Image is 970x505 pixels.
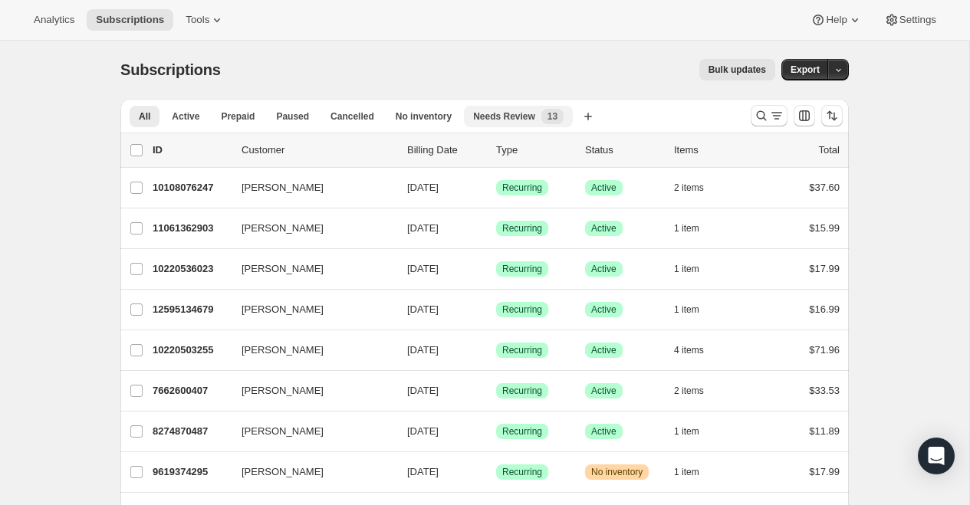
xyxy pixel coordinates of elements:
span: Help [826,14,847,26]
span: Active [591,222,617,234]
span: [PERSON_NAME] [242,180,324,195]
span: Prepaid [221,110,255,123]
button: [PERSON_NAME] [232,460,386,484]
span: Recurring [502,344,542,356]
span: Subscriptions [120,61,221,78]
div: 10220503255[PERSON_NAME][DATE]SuccessRecurringSuccessActive4 items$71.96 [153,339,840,361]
span: 1 item [674,222,699,234]
button: Tools [176,9,234,31]
span: Active [591,344,617,356]
div: 9619374295[PERSON_NAME][DATE]SuccessRecurringWarningNo inventory1 item$17.99 [153,461,840,483]
button: [PERSON_NAME] [232,419,386,444]
button: 1 item [674,421,716,442]
span: [DATE] [407,263,439,274]
span: No inventory [591,466,643,478]
button: [PERSON_NAME] [232,175,386,200]
span: $17.99 [809,263,840,274]
span: 4 items [674,344,704,356]
span: [PERSON_NAME] [242,302,324,317]
button: 1 item [674,258,716,280]
p: 12595134679 [153,302,229,317]
span: [PERSON_NAME] [242,424,324,439]
span: 1 item [674,303,699,316]
span: Active [591,385,617,397]
span: Tools [186,14,209,26]
button: [PERSON_NAME] [232,216,386,241]
span: $15.99 [809,222,840,234]
div: Type [496,143,573,158]
span: 2 items [674,385,704,397]
div: IDCustomerBilling DateTypeStatusItemsTotal [153,143,840,158]
button: Sort the results [821,105,843,126]
span: Recurring [502,425,542,438]
span: Active [172,110,199,123]
span: [PERSON_NAME] [242,221,324,236]
span: Recurring [502,303,542,316]
button: Export [781,59,829,80]
span: [PERSON_NAME] [242,464,324,480]
button: [PERSON_NAME] [232,338,386,362]
button: 4 items [674,339,721,361]
button: 1 item [674,299,716,320]
span: [DATE] [407,466,439,477]
span: $11.89 [809,425,840,437]
span: Recurring [502,466,542,478]
p: 9619374295 [153,464,229,480]
button: 1 item [674,218,716,239]
span: Active [591,303,617,316]
span: $33.53 [809,385,840,396]
span: Recurring [502,182,542,194]
button: Analytics [25,9,84,31]
span: Paused [276,110,309,123]
span: 1 item [674,263,699,275]
button: Subscriptions [87,9,173,31]
p: 10108076247 [153,180,229,195]
div: 8274870487[PERSON_NAME][DATE]SuccessRecurringSuccessActive1 item$11.89 [153,421,840,442]
p: 8274870487 [153,424,229,439]
span: Needs Review [473,110,535,123]
span: [PERSON_NAME] [242,343,324,358]
button: Bulk updates [699,59,775,80]
p: Customer [242,143,395,158]
div: Open Intercom Messenger [918,438,955,474]
p: Billing Date [407,143,484,158]
button: [PERSON_NAME] [232,379,386,403]
span: [DATE] [407,303,439,315]
div: Items [674,143,751,158]
p: ID [153,143,229,158]
button: Search and filter results [751,105,788,126]
div: 11061362903[PERSON_NAME][DATE]SuccessRecurringSuccessActive1 item$15.99 [153,218,840,239]
span: [DATE] [407,425,439,437]
span: All [139,110,150,123]
div: 12595134679[PERSON_NAME][DATE]SuccessRecurringSuccessActive1 item$16.99 [153,299,840,320]
span: Settings [899,14,936,26]
span: 1 item [674,466,699,478]
span: Recurring [502,222,542,234]
span: $16.99 [809,303,840,315]
span: Cancelled [330,110,374,123]
span: Export [791,64,820,76]
span: Active [591,425,617,438]
p: Status [585,143,662,158]
span: $71.96 [809,344,840,356]
button: Customize table column order and visibility [794,105,815,126]
span: Subscriptions [96,14,164,26]
span: 1 item [674,425,699,438]
span: [DATE] [407,344,439,356]
span: Active [591,263,617,275]
p: 10220536023 [153,261,229,277]
button: 2 items [674,177,721,198]
span: 2 items [674,182,704,194]
span: $37.60 [809,182,840,193]
span: Recurring [502,385,542,397]
button: Settings [875,9,945,31]
button: [PERSON_NAME] [232,297,386,322]
button: 2 items [674,380,721,402]
p: 10220503255 [153,343,229,358]
span: 13 [547,110,557,123]
span: Bulk updates [709,64,766,76]
p: 11061362903 [153,221,229,236]
span: Recurring [502,263,542,275]
button: 1 item [674,461,716,483]
div: 7662600407[PERSON_NAME][DATE]SuccessRecurringSuccessActive2 items$33.53 [153,380,840,402]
